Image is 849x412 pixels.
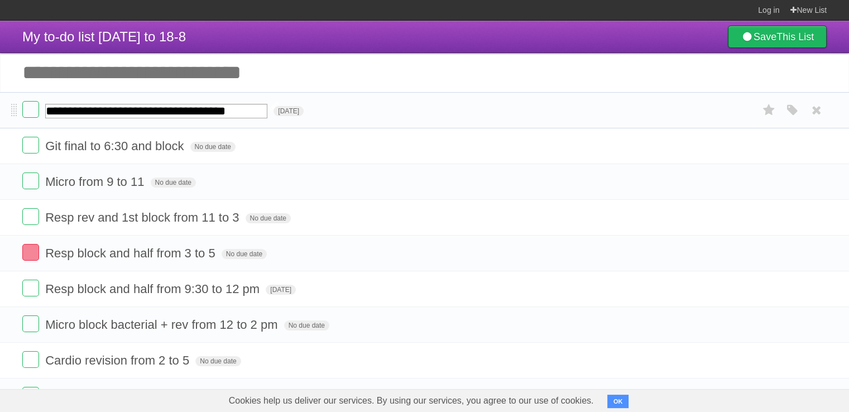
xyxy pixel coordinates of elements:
label: Done [22,137,39,154]
span: No due date [190,142,236,152]
label: Done [22,351,39,368]
span: Git final to 6:30 and block [45,139,186,153]
span: My to-do list [DATE] to 18-8 [22,29,186,44]
span: [DATE] [266,285,296,295]
label: Done [22,244,39,261]
span: [DATE] [274,106,304,116]
span: No due date [222,249,267,259]
label: Done [22,387,39,404]
label: Done [22,315,39,332]
label: Done [22,280,39,296]
label: Star task [759,101,780,119]
span: No due date [195,356,241,366]
button: OK [607,395,629,408]
b: This List [776,31,814,42]
label: Done [22,101,39,118]
span: Resp block and half from 9:30 to 12 pm [45,282,262,296]
span: Cookies help us deliver our services. By using our services, you agree to our use of cookies. [218,390,605,412]
span: Resp rev and 1st block from 11 to 3 [45,210,242,224]
span: Micro from 9 to 11 [45,175,147,189]
span: Resp block and half from 3 to 5 [45,246,218,260]
span: Micro block bacterial + rev from 12 to 2 pm [45,318,280,332]
span: Cardio revision from 2 to 5 [45,353,192,367]
label: Done [22,173,39,189]
span: No due date [151,178,196,188]
a: SaveThis List [728,26,827,48]
span: No due date [246,213,291,223]
span: No due date [284,320,329,330]
label: Done [22,208,39,225]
